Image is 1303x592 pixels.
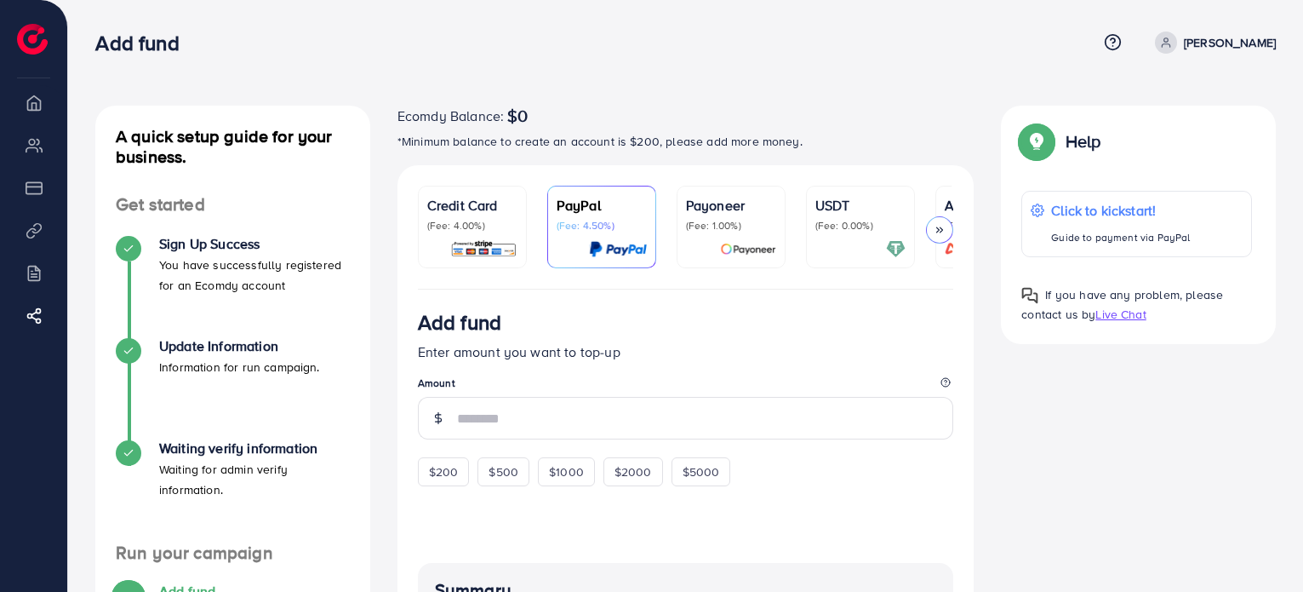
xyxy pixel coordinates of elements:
span: $2000 [614,463,652,480]
img: card [940,239,1035,259]
h3: Add fund [95,31,192,55]
img: card [589,239,647,259]
p: USDT [815,195,906,216]
span: Ecomdy Balance: [397,106,504,126]
h4: Sign Up Success [159,236,350,252]
a: [PERSON_NAME] [1148,32,1276,54]
p: (Fee: 4.50%) [557,219,647,233]
h4: Get started [95,194,370,216]
h4: Run your campaign [95,543,370,564]
p: Click to kickstart! [1051,200,1190,221]
li: Update Information [95,338,370,440]
h4: A quick setup guide for your business. [95,126,370,167]
p: Airwallex [945,195,1035,216]
legend: Amount [418,376,954,397]
p: PayPal [557,195,647,216]
li: Waiting verify information [95,440,370,543]
p: (Fee: 0.00%) [815,219,906,233]
li: Sign Up Success [95,236,370,338]
img: Popup guide [1021,126,1052,157]
span: Live Chat [1095,306,1146,323]
h3: Add fund [418,310,501,335]
p: Information for run campaign. [159,357,320,377]
span: $0 [507,106,528,126]
img: card [450,239,517,259]
img: logo [17,24,48,55]
span: $5000 [683,463,720,480]
p: Payoneer [686,195,776,216]
p: [PERSON_NAME] [1184,32,1276,53]
span: $1000 [549,463,584,480]
img: card [720,239,776,259]
p: Credit Card [427,195,517,216]
img: Popup guide [1021,287,1038,304]
p: Guide to payment via PayPal [1051,227,1190,248]
span: $200 [429,463,459,480]
p: (Fee: 1.00%) [686,219,776,233]
h4: Update Information [159,338,320,354]
p: *Minimum balance to create an account is $200, please add more money. [397,131,974,152]
span: $500 [489,463,518,480]
span: If you have any problem, please contact us by [1021,286,1223,323]
p: Waiting for admin verify information. [159,459,350,500]
p: (Fee: 4.00%) [427,219,517,233]
p: Help [1066,131,1101,152]
img: card [886,239,906,259]
iframe: Chat [1231,515,1290,579]
p: You have successfully registered for an Ecomdy account [159,255,350,296]
h4: Waiting verify information [159,440,350,457]
p: Enter amount you want to top-up [418,342,954,362]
